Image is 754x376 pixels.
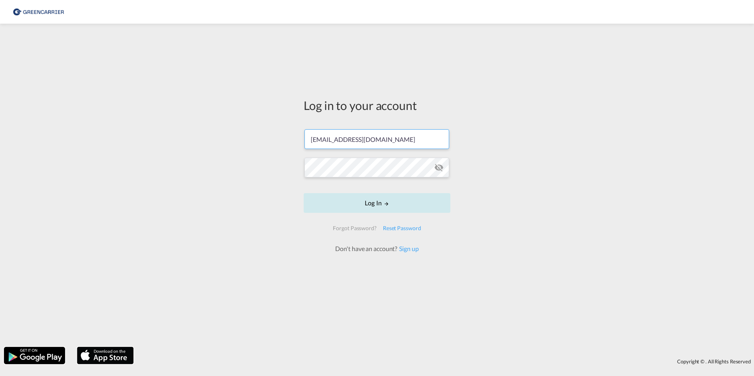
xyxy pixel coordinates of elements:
div: Reset Password [380,221,424,235]
img: 609dfd708afe11efa14177256b0082fb.png [12,3,65,21]
div: Log in to your account [304,97,450,114]
md-icon: icon-eye-off [434,163,444,172]
button: LOGIN [304,193,450,213]
input: Enter email/phone number [304,129,449,149]
img: apple.png [76,346,134,365]
div: Copyright © . All Rights Reserved [138,355,754,368]
img: google.png [3,346,66,365]
a: Sign up [397,245,418,252]
div: Forgot Password? [330,221,379,235]
div: Don't have an account? [327,244,427,253]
